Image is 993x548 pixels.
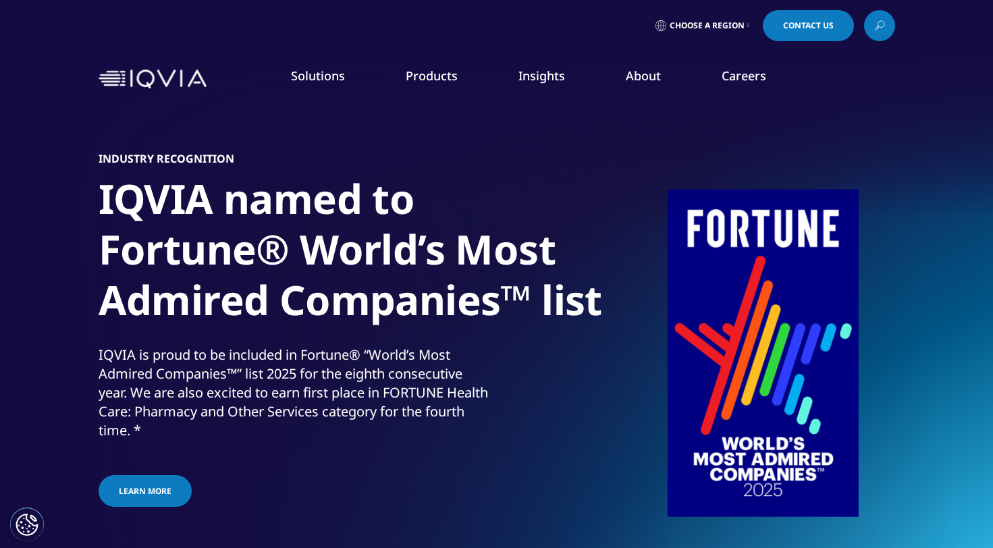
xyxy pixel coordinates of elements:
a: Contact Us [763,10,854,41]
span: Choose a Region [670,20,745,31]
h1: IQVIA named to Fortune® World’s Most Admired Companies™ list [99,173,605,333]
a: Careers [722,67,766,84]
a: Products [406,67,458,84]
a: Insights [518,67,565,84]
p: IQVIA is proud to be included in Fortune® “World’s Most Admired Companies™” list 2025 for the eig... [99,346,493,448]
button: Cookie Settings [10,508,44,541]
span: Contact Us [783,22,834,30]
h5: Industry Recognition [99,152,234,165]
img: IQVIA Healthcare Information Technology and Pharma Clinical Research Company [99,70,207,89]
nav: Primary [212,47,895,111]
a: Solutions [291,67,345,84]
span: Learn more [119,485,171,497]
a: Learn more [99,475,192,507]
a: About [626,67,661,84]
